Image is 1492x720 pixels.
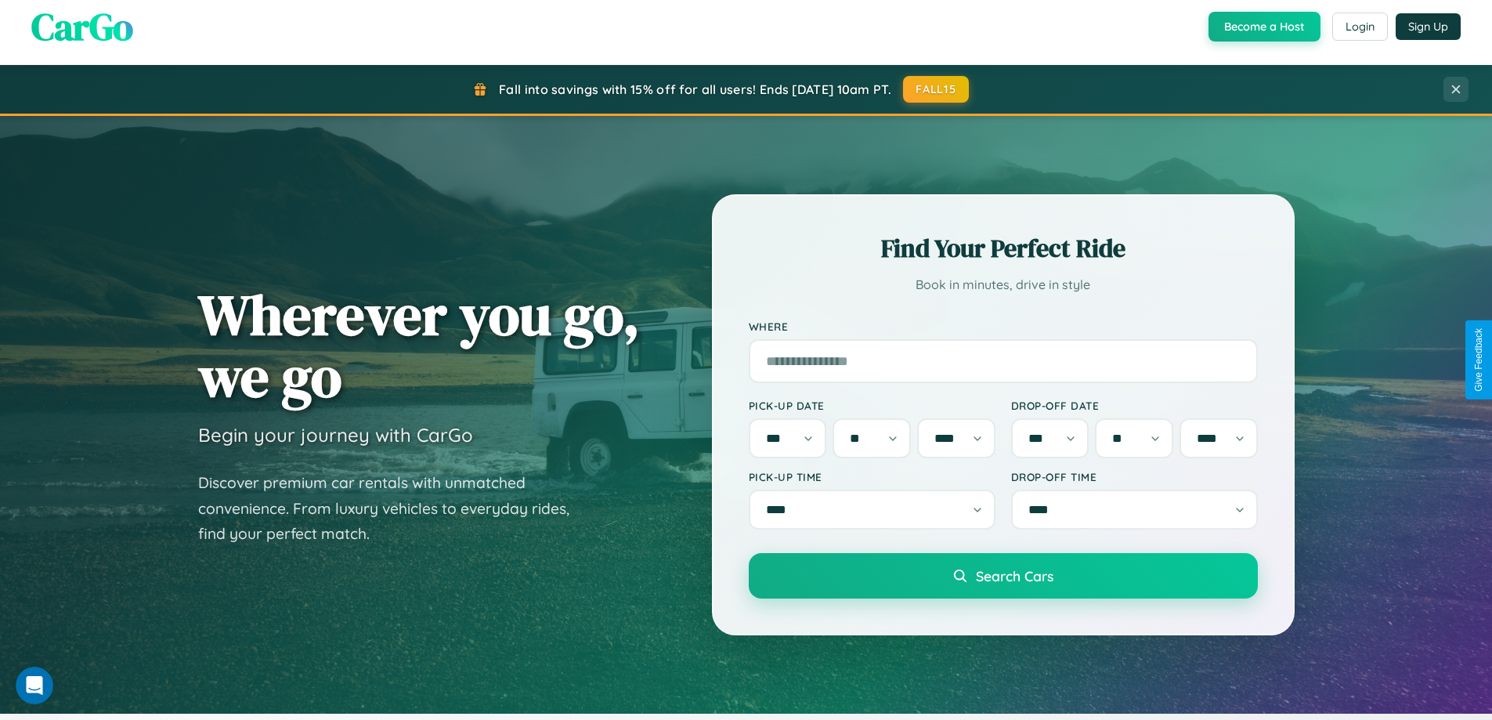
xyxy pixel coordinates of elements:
button: Sign Up [1396,13,1461,40]
iframe: Intercom live chat [16,667,53,704]
h2: Find Your Perfect Ride [749,231,1258,266]
label: Drop-off Time [1011,470,1258,483]
span: Fall into savings with 15% off for all users! Ends [DATE] 10am PT. [499,81,891,97]
label: Where [749,320,1258,333]
span: CarGo [31,1,133,52]
p: Book in minutes, drive in style [749,273,1258,296]
label: Pick-up Date [749,399,995,412]
button: FALL15 [903,76,969,103]
div: Give Feedback [1473,328,1484,392]
label: Pick-up Time [749,470,995,483]
p: Discover premium car rentals with unmatched convenience. From luxury vehicles to everyday rides, ... [198,470,590,547]
label: Drop-off Date [1011,399,1258,412]
h3: Begin your journey with CarGo [198,423,473,447]
button: Login [1332,13,1388,41]
button: Become a Host [1208,12,1320,42]
span: Search Cars [976,567,1053,584]
h1: Wherever you go, we go [198,284,640,407]
button: Search Cars [749,553,1258,599]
